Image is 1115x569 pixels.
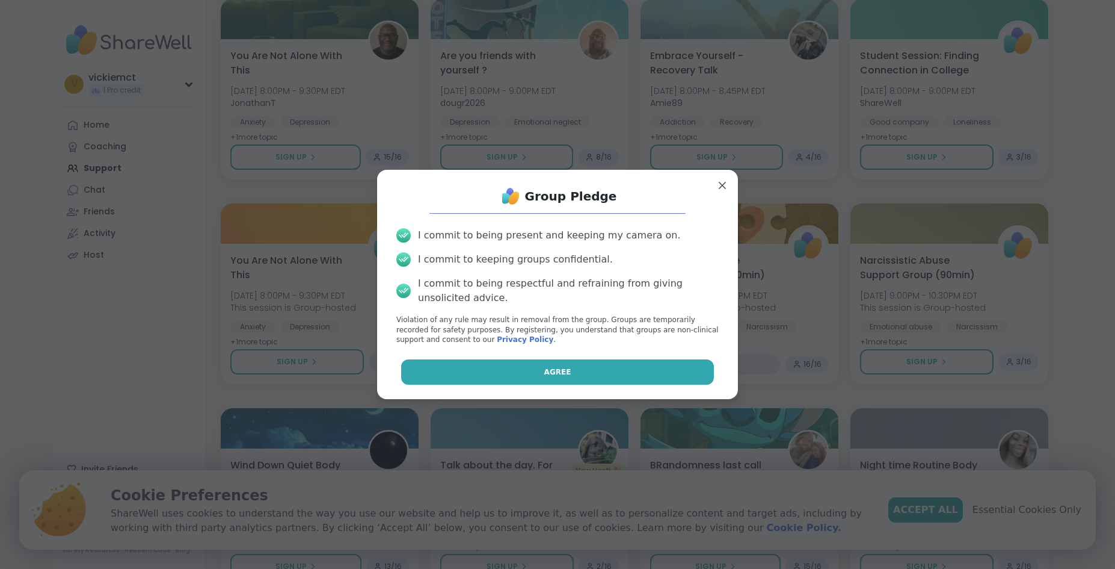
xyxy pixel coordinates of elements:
[544,367,571,378] span: Agree
[418,252,613,267] div: I commit to keeping groups confidential.
[499,184,523,208] img: ShareWell Logo
[396,315,719,345] p: Violation of any rule may result in removal from the group. Groups are temporarily recorded for s...
[525,188,617,205] h1: Group Pledge
[418,276,719,305] div: I commit to being respectful and refraining from giving unsolicited advice.
[418,228,680,243] div: I commit to being present and keeping my camera on.
[401,359,714,385] button: Agree
[497,335,553,344] a: Privacy Policy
